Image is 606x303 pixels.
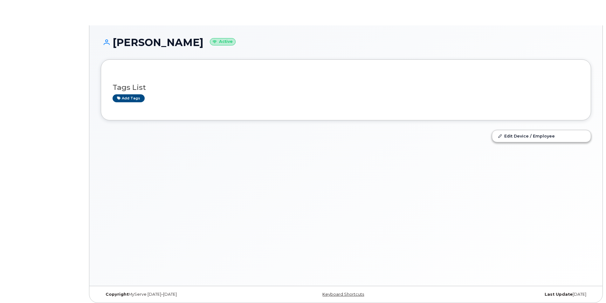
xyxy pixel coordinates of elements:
[322,292,364,297] a: Keyboard Shortcuts
[113,94,145,102] a: Add tags
[545,292,573,297] strong: Last Update
[492,130,591,142] a: Edit Device / Employee
[428,292,591,297] div: [DATE]
[113,84,579,91] h3: Tags List
[210,38,236,45] small: Active
[101,292,264,297] div: MyServe [DATE]–[DATE]
[106,292,128,297] strong: Copyright
[101,37,591,48] h1: [PERSON_NAME]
